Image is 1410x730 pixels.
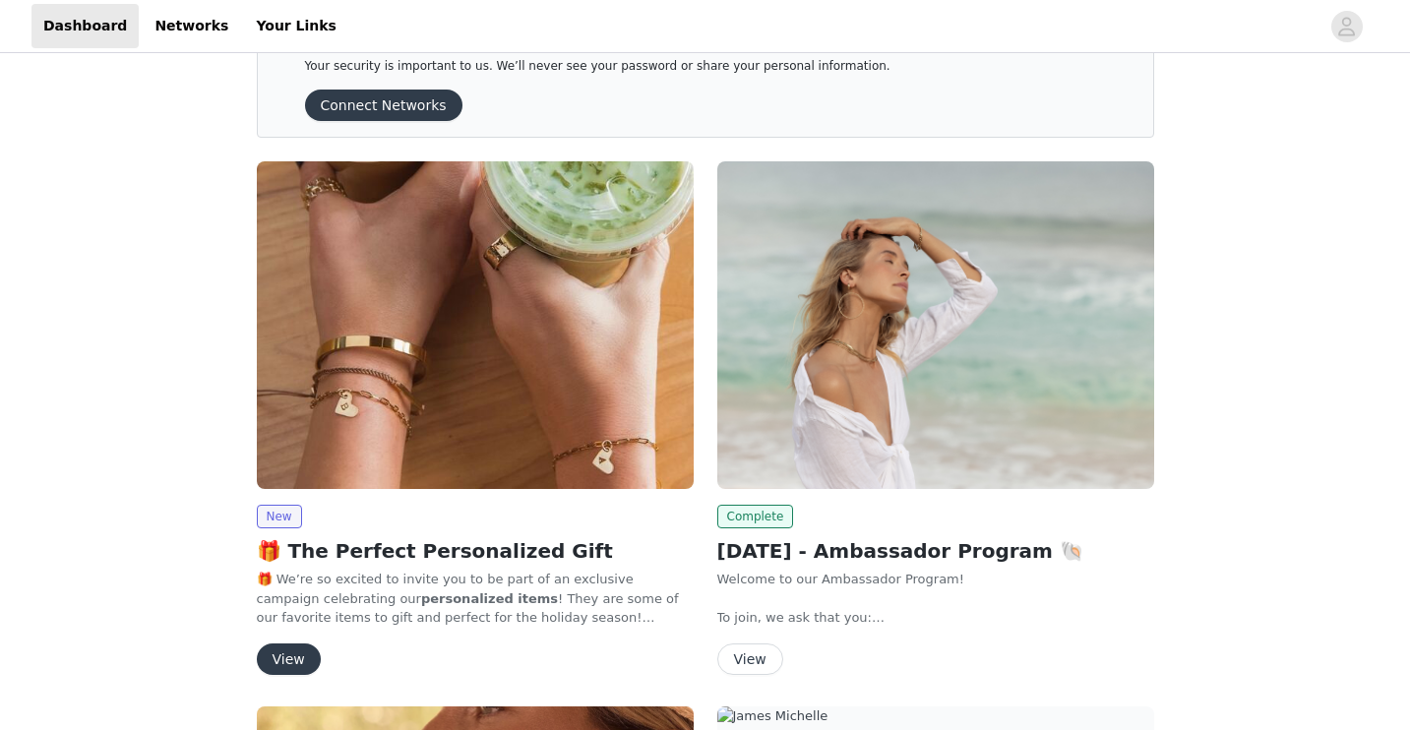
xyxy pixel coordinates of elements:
[717,608,1154,628] p: To join, we ask that you:
[244,4,348,48] a: Your Links
[1337,11,1356,42] div: avatar
[257,652,321,667] a: View
[257,161,694,489] img: James Michelle
[717,643,783,675] button: View
[717,505,794,528] span: Complete
[305,90,462,121] button: Connect Networks
[717,161,1154,489] img: James Michelle
[143,4,240,48] a: Networks
[257,536,694,566] h2: 🎁 The Perfect Personalized Gift
[717,536,1154,566] h2: [DATE] - Ambassador Program 🐚
[717,570,1154,589] p: Welcome to our Ambassador Program!
[305,59,1058,74] p: Your security is important to us. We’ll never see your password or share your personal information.
[257,643,321,675] button: View
[257,505,302,528] span: New
[257,570,694,628] p: 🎁 We’re so excited to invite you to be part of an exclusive campaign celebrating our ! They are s...
[31,4,139,48] a: Dashboard
[421,591,558,606] strong: personalized items
[717,652,783,667] a: View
